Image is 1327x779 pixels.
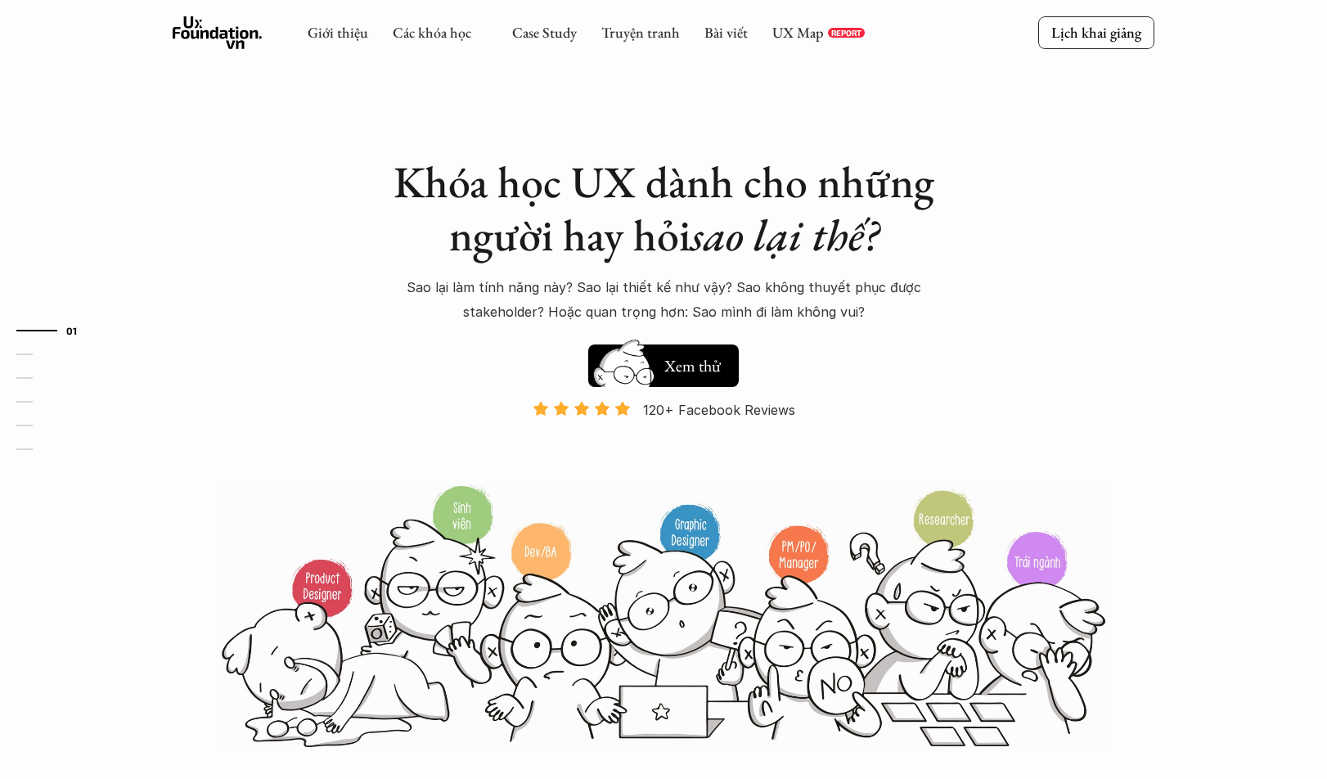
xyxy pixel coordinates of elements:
[643,398,795,422] p: 120+ Facebook Reviews
[662,354,722,377] h5: Xem thử
[831,28,861,38] p: REPORT
[690,206,879,263] em: sao lại thế?
[377,275,950,325] p: Sao lại làm tính năng này? Sao lại thiết kế như vậy? Sao không thuyết phục được stakeholder? Hoặc...
[377,155,950,262] h1: Khóa học UX dành cho những người hay hỏi
[772,23,824,42] a: UX Map
[393,23,471,42] a: Các khóa học
[588,336,739,387] a: Xem thử
[1038,16,1154,48] a: Lịch khai giảng
[66,324,78,335] strong: 01
[16,321,94,340] a: 01
[512,23,577,42] a: Case Study
[704,23,748,42] a: Bài viết
[601,23,680,42] a: Truyện tranh
[308,23,368,42] a: Giới thiệu
[1051,23,1141,42] p: Lịch khai giảng
[518,400,809,483] a: 120+ Facebook Reviews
